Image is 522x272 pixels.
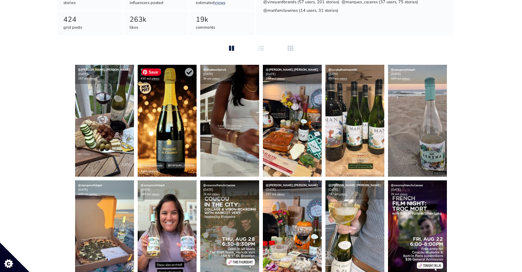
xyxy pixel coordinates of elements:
div: 263k [130,14,183,25]
span: Save [141,68,161,76]
div: [DATE] 259 est. [263,65,322,84]
a: @zeroproofsteph [78,183,102,187]
a: views [400,192,408,196]
a: @coucoufrenchclasses [203,183,235,187]
a: views [402,77,410,81]
div: [DATE] 257 est. [75,65,134,84]
div: [DATE] 3k est. [200,65,259,84]
a: @zeroproofsteph [141,183,165,187]
a: @lucykatherinesmith [328,68,357,72]
a: @[PERSON_NAME].[PERSON_NAME] [78,68,130,72]
div: 424 [63,14,117,25]
div: grid posts [63,25,117,31]
a: @[PERSON_NAME].[PERSON_NAME] [328,183,381,187]
a: @mywinewalk [141,68,161,72]
a: views [152,77,159,81]
a: views [277,192,285,196]
div: likes [130,25,183,31]
a: views [212,77,220,81]
a: views [89,77,97,81]
a: @[PERSON_NAME].[PERSON_NAME] [266,183,318,187]
div: @manfamilywines (14 users, 31 stories) [262,7,339,14]
div: [DATE] 449 est. [388,65,447,84]
a: views [277,77,285,81]
a: @coucoufrenchclasses [391,183,423,187]
a: @shadesofpinck [203,68,226,72]
a: views [212,192,220,196]
a: @zeroproofsteph [391,68,415,72]
a: views [89,192,97,196]
div: [DATE] 2k est. [388,180,447,199]
a: views [152,192,159,196]
div: [DATE] 430 est. [138,65,197,84]
a: views [339,77,347,81]
div: [DATE] 297 est. [325,180,384,199]
a: @[PERSON_NAME].[PERSON_NAME] [266,68,318,72]
div: [DATE] 895 est. [325,65,384,84]
div: [DATE] 449 est. [138,180,197,199]
div: comments [196,25,249,31]
a: views [339,192,347,196]
div: [DATE] 297 est. [263,180,322,199]
div: 19k [196,14,249,25]
div: [DATE] 2k est. [200,180,259,199]
div: [DATE] 449 est. [75,180,134,199]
